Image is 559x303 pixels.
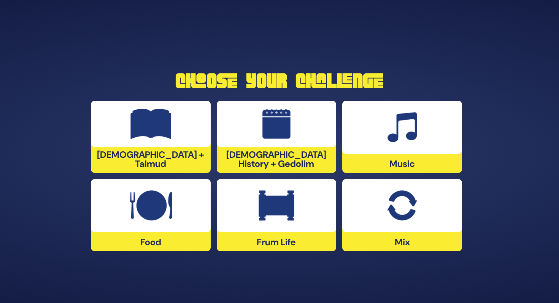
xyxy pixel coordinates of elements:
[387,190,417,221] img: Mix
[91,179,211,251] div: Food
[130,109,172,139] img: Tanach + Talmud
[387,112,417,143] img: Music
[91,101,211,173] div: [DEMOGRAPHIC_DATA] + Talmud
[217,101,337,173] div: [DEMOGRAPHIC_DATA] History + Gedolim
[130,190,172,221] img: Food
[217,179,337,251] div: Frum Life
[342,101,462,173] div: Music
[259,190,294,221] img: Frum Life
[262,109,291,139] img: Jewish History + Gedolim
[342,179,462,251] div: Mix
[91,70,468,92] h1: Choose Your Challenge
